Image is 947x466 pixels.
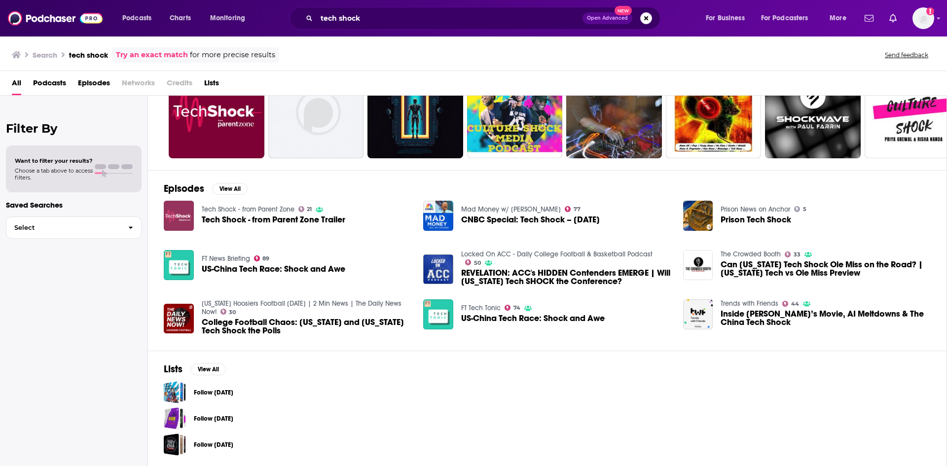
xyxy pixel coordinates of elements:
[791,302,799,306] span: 44
[164,381,186,403] a: Follow Friday September 3, 2021
[474,261,481,265] span: 50
[615,6,632,15] span: New
[33,75,66,95] a: Podcasts
[6,216,142,239] button: Select
[202,215,345,224] a: Tech Shock - from Parent Zone Trailer
[885,10,901,27] a: Show notifications dropdown
[164,433,186,456] a: Follow Friday November 6, 2020
[912,7,934,29] img: User Profile
[169,63,264,158] a: 21
[574,207,581,212] span: 77
[116,49,188,61] a: Try an exact match
[761,11,808,25] span: For Podcasters
[6,200,142,210] p: Saved Searches
[194,439,233,450] a: Follow [DATE]
[170,11,191,25] span: Charts
[721,299,778,308] a: Trends with Friends
[298,206,312,212] a: 21
[461,304,501,312] a: FT Tech Tonic
[926,7,934,15] svg: Add a profile image
[423,201,453,231] img: CNBC Special: Tech Shock – March 10, 2022
[423,299,453,329] img: US-China Tech Race: Shock and Awe
[565,206,581,212] a: 77
[912,7,934,29] button: Show profile menu
[202,299,401,316] a: Indiana Hoosiers Football Today | 2 Min News | The Daily News Now!
[12,75,21,95] a: All
[782,301,799,307] a: 44
[164,182,248,195] a: EpisodesView All
[15,157,93,164] span: Want to filter your results?
[830,11,846,25] span: More
[194,413,233,424] a: Follow [DATE]
[423,254,453,285] img: REVELATION: ACC's HIDDEN Contenders EMERGE | Will Georgia Tech SHOCK the Conference?
[190,363,226,375] button: View All
[785,251,801,257] a: 33
[912,7,934,29] span: Logged in as headlandconsultancy
[461,215,600,224] span: CNBC Special: Tech Shock – [DATE]
[202,205,294,214] a: Tech Shock - from Parent Zone
[33,50,57,60] h3: Search
[229,310,236,315] span: 30
[194,387,233,398] a: Follow [DATE]
[683,299,713,329] img: Inside Vitalik’s Movie, AI Meltdowns & The China Tech Shock
[721,310,931,326] span: Inside [PERSON_NAME]’s Movie, AI Meltdowns & The China Tech Shock
[163,10,197,26] a: Charts
[882,51,931,59] button: Send feedback
[202,318,412,335] span: College Football Chaos: [US_STATE] and [US_STATE] Tech Shock the Polls
[461,215,600,224] a: CNBC Special: Tech Shock – March 10, 2022
[461,269,671,286] a: REVELATION: ACC's HIDDEN Contenders EMERGE | Will Georgia Tech SHOCK the Conference?
[220,309,236,315] a: 30
[8,9,103,28] img: Podchaser - Follow, Share and Rate Podcasts
[15,167,93,181] span: Choose a tab above to access filters.
[513,306,520,310] span: 74
[683,201,713,231] img: Prison Tech Shock
[122,75,155,95] span: Networks
[317,10,583,26] input: Search podcasts, credits, & more...
[167,75,192,95] span: Credits
[794,206,806,212] a: 5
[861,10,877,27] a: Show notifications dropdown
[164,201,194,231] img: Tech Shock - from Parent Zone Trailer
[122,11,151,25] span: Podcasts
[164,304,194,334] img: College Football Chaos: Indiana and Texas Tech Shock the Polls
[210,11,245,25] span: Monitoring
[461,314,605,323] a: US-China Tech Race: Shock and Awe
[587,16,628,21] span: Open Advanced
[721,260,931,277] span: Can [US_STATE] Tech Shock Ole Miss on the Road? | [US_STATE] Tech vs Ole Miss Preview
[164,407,186,430] a: Follow Friday February 5, 2021
[683,250,713,280] img: Can Georgia Tech Shock Ole Miss on the Road? | Georgia Tech vs Ole Miss Preview
[202,318,412,335] a: College Football Chaos: Indiana and Texas Tech Shock the Polls
[78,75,110,95] a: Episodes
[461,269,671,286] span: REVELATION: ACC's HIDDEN Contenders EMERGE | Will [US_STATE] Tech SHOCK the Conference?
[721,215,791,224] span: Prison Tech Shock
[307,207,312,212] span: 21
[505,305,520,311] a: 74
[202,265,345,273] a: US-China Tech Race: Shock and Awe
[721,310,931,326] a: Inside Vitalik’s Movie, AI Meltdowns & The China Tech Shock
[6,121,142,136] h2: Filter By
[164,182,204,195] h2: Episodes
[755,10,823,26] button: open menu
[203,10,258,26] button: open menu
[204,75,219,95] a: Lists
[721,205,790,214] a: Prison News on Anchor
[212,183,248,195] button: View All
[190,49,275,61] span: for more precise results
[6,224,120,231] span: Select
[706,11,745,25] span: For Business
[465,259,481,265] a: 50
[69,50,108,60] h3: tech shock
